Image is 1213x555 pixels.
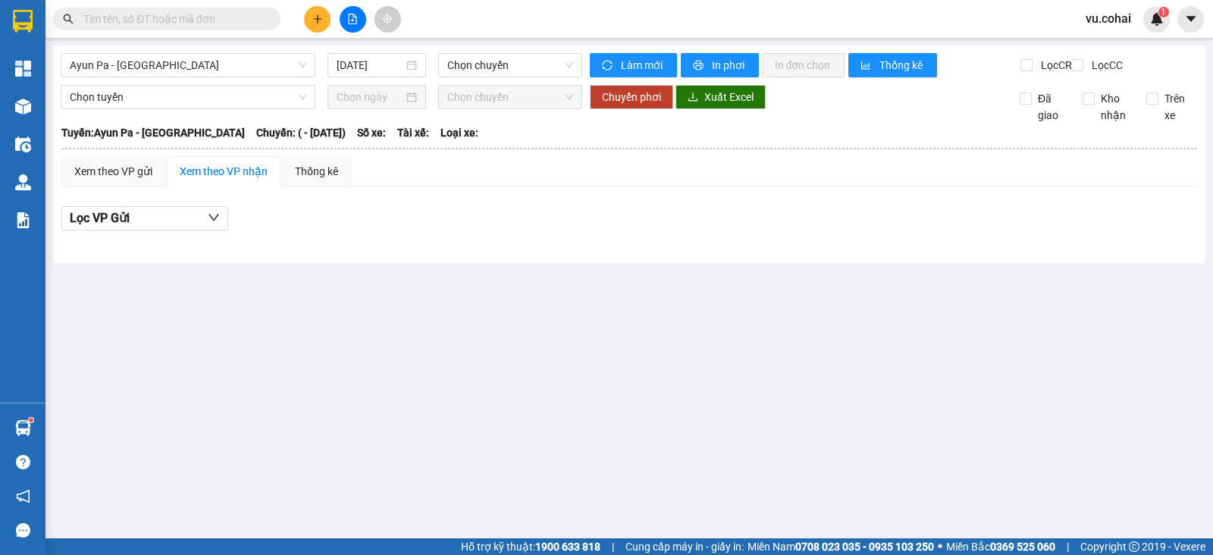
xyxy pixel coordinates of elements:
[13,10,33,33] img: logo-vxr
[447,86,572,108] span: Chọn chuyến
[304,6,331,33] button: plus
[748,538,934,555] span: Miền Nam
[795,541,934,553] strong: 0708 023 035 - 0935 103 250
[16,455,30,469] span: question-circle
[15,61,31,77] img: dashboard-icon
[1177,6,1204,33] button: caret-down
[180,163,268,180] div: Xem theo VP nhận
[712,57,747,74] span: In phơi
[1158,7,1169,17] sup: 1
[357,124,386,141] span: Số xe:
[70,209,130,227] span: Lọc VP Gửi
[1161,7,1166,17] span: 1
[1184,12,1198,26] span: caret-down
[990,541,1055,553] strong: 0369 525 060
[938,544,942,550] span: ⚪️
[879,57,925,74] span: Thống kê
[208,212,220,224] span: down
[74,163,152,180] div: Xem theo VP gửi
[1032,90,1071,124] span: Đã giao
[347,14,358,24] span: file-add
[15,212,31,228] img: solution-icon
[440,124,478,141] span: Loại xe:
[675,85,766,109] button: downloadXuất Excel
[681,53,759,77] button: printerIn phơi
[535,541,600,553] strong: 1900 633 818
[70,86,306,108] span: Chọn tuyến
[1129,541,1139,552] span: copyright
[375,6,401,33] button: aim
[763,53,845,77] button: In đơn chọn
[612,538,614,555] span: |
[15,174,31,190] img: warehouse-icon
[15,99,31,114] img: warehouse-icon
[1067,538,1069,555] span: |
[848,53,937,77] button: bar-chartThống kê
[1158,90,1198,124] span: Trên xe
[256,124,346,141] span: Chuyến: ( - [DATE])
[447,54,572,77] span: Chọn chuyến
[15,420,31,436] img: warehouse-icon
[16,523,30,538] span: message
[1035,57,1074,74] span: Lọc CR
[63,14,74,24] span: search
[625,538,744,555] span: Cung cấp máy in - giấy in:
[1086,57,1125,74] span: Lọc CC
[946,538,1055,555] span: Miền Bắc
[337,89,404,105] input: Chọn ngày
[602,60,615,72] span: sync
[61,206,228,230] button: Lọc VP Gửi
[590,85,673,109] button: Chuyển phơi
[860,60,873,72] span: bar-chart
[1095,90,1134,124] span: Kho nhận
[295,163,338,180] div: Thống kê
[621,57,665,74] span: Làm mới
[1150,12,1164,26] img: icon-new-feature
[83,11,262,27] input: Tìm tên, số ĐT hoặc mã đơn
[312,14,323,24] span: plus
[1074,9,1143,28] span: vu.cohai
[337,57,404,74] input: 13/08/2025
[16,489,30,503] span: notification
[382,14,393,24] span: aim
[340,6,366,33] button: file-add
[61,127,245,139] b: Tuyến: Ayun Pa - [GEOGRAPHIC_DATA]
[397,124,429,141] span: Tài xế:
[29,418,33,422] sup: 1
[70,54,306,77] span: Ayun Pa - Sài Gòn
[15,136,31,152] img: warehouse-icon
[590,53,677,77] button: syncLàm mới
[461,538,600,555] span: Hỗ trợ kỹ thuật:
[693,60,706,72] span: printer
